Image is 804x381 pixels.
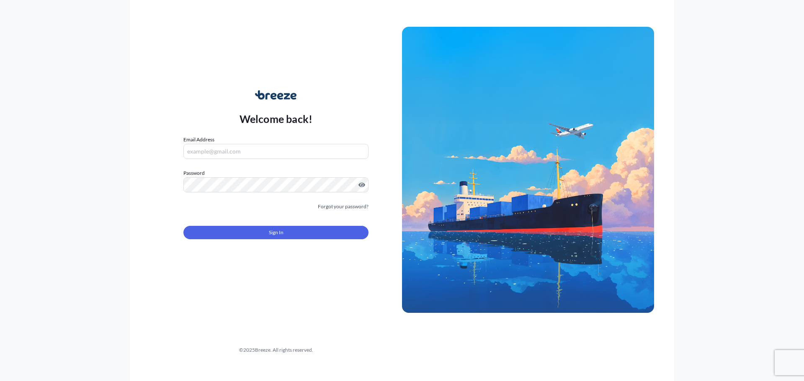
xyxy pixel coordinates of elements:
button: Show password [358,182,365,188]
input: example@gmail.com [183,144,368,159]
div: © 2025 Breeze. All rights reserved. [150,346,402,354]
a: Forgot your password? [318,202,368,211]
img: Ship illustration [402,27,654,313]
label: Password [183,169,368,177]
button: Sign In [183,226,368,239]
p: Welcome back! [240,112,313,125]
span: Sign In [269,228,283,237]
label: Email Address [183,136,214,144]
